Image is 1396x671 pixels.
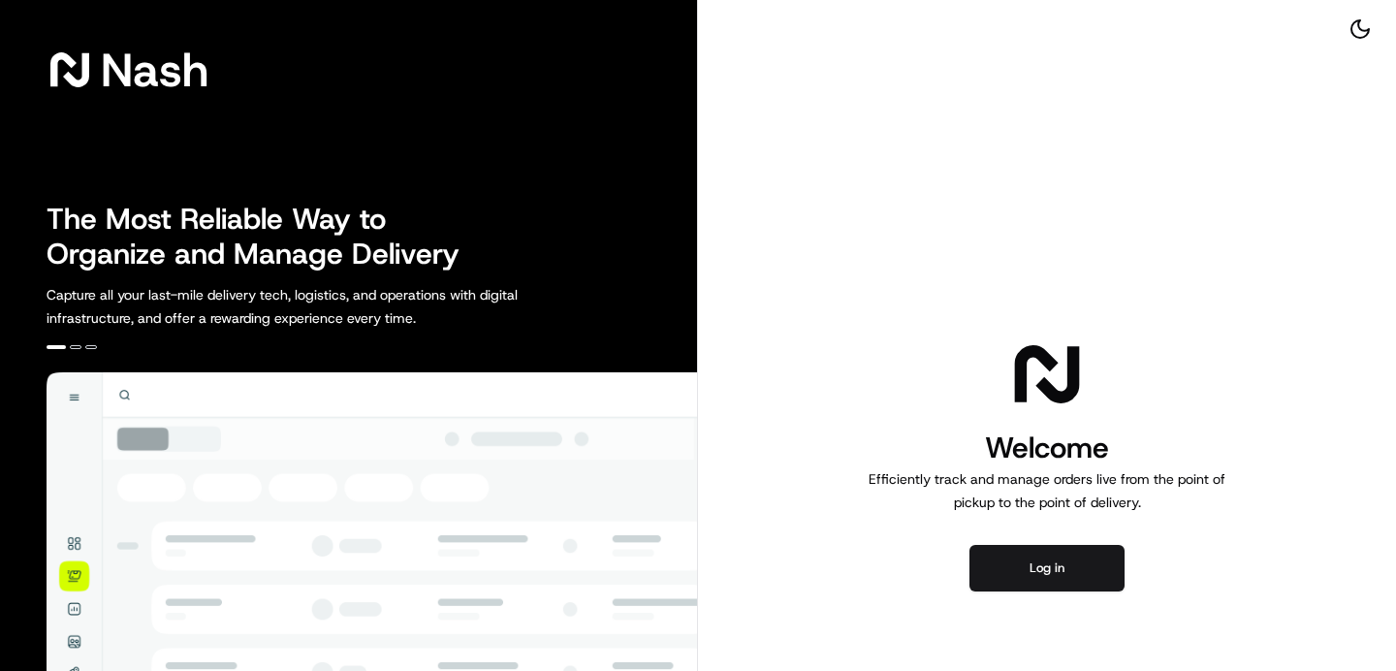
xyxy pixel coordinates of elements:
p: Capture all your last-mile delivery tech, logistics, and operations with digital infrastructure, ... [47,283,605,330]
button: Log in [969,545,1125,591]
span: Nash [101,50,208,89]
h2: The Most Reliable Way to Organize and Manage Delivery [47,202,481,272]
h1: Welcome [861,429,1233,467]
p: Efficiently track and manage orders live from the point of pickup to the point of delivery. [861,467,1233,514]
